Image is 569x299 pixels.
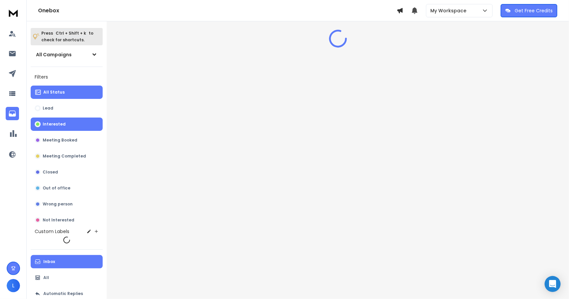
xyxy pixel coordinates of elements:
div: Open Intercom Messenger [545,276,561,292]
p: Press to check for shortcuts. [41,30,93,43]
p: Out of office [43,185,70,191]
p: Meeting Completed [43,153,86,159]
span: Ctrl + Shift + k [55,29,87,37]
p: Interested [43,122,66,127]
button: All Status [31,86,103,99]
p: Automatic Replies [43,291,83,296]
button: Interested [31,118,103,131]
p: Lead [43,106,53,111]
p: Not Interested [43,217,74,223]
button: L [7,279,20,292]
button: Meeting Completed [31,149,103,163]
img: logo [7,7,20,19]
p: Meeting Booked [43,138,77,143]
p: All Status [43,90,65,95]
button: Lead [31,102,103,115]
p: Closed [43,169,58,175]
button: Inbox [31,255,103,268]
h1: All Campaigns [36,51,72,58]
button: Closed [31,165,103,179]
button: All Campaigns [31,48,103,61]
p: Get Free Credits [515,7,553,14]
p: Wrong person [43,201,73,207]
button: Get Free Credits [501,4,557,17]
button: Meeting Booked [31,134,103,147]
p: Inbox [43,259,55,264]
button: Out of office [31,181,103,195]
p: My Workspace [430,7,469,14]
h1: Onebox [38,7,397,15]
h3: Custom Labels [35,228,69,235]
button: Not Interested [31,213,103,227]
button: Wrong person [31,197,103,211]
button: All [31,271,103,284]
p: All [43,275,49,280]
h3: Filters [31,72,103,82]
